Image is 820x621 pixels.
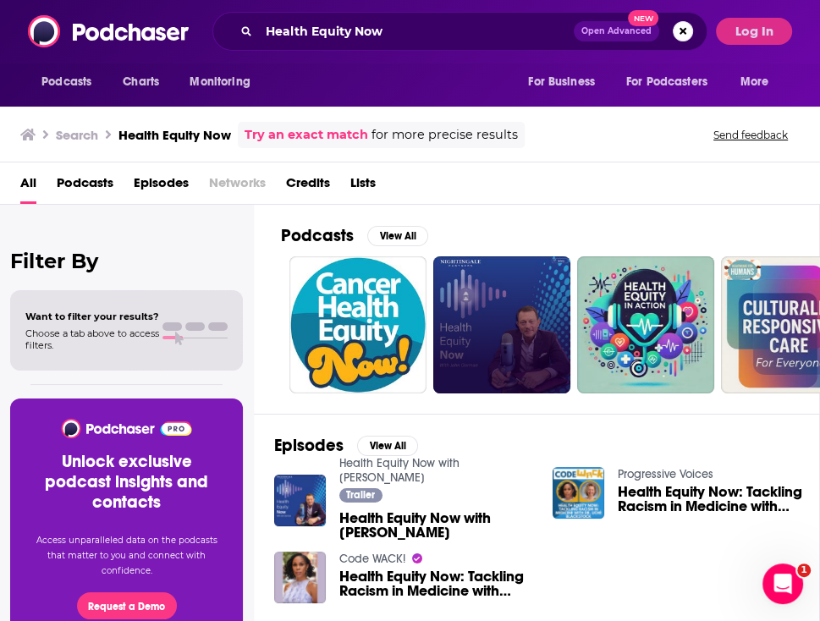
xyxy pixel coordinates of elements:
[516,66,616,98] button: open menu
[209,169,266,204] span: Networks
[797,563,811,577] span: 1
[367,226,428,246] button: View All
[581,27,652,36] span: Open Advanced
[339,511,532,540] span: Health Equity Now with [PERSON_NAME]
[178,66,272,98] button: open menu
[245,125,368,145] a: Try an exact match
[350,169,376,204] a: Lists
[134,169,189,204] a: Episodes
[286,169,330,204] a: Credits
[626,70,707,94] span: For Podcasters
[339,552,405,566] a: Code WACK!
[574,21,659,41] button: Open AdvancedNew
[123,70,159,94] span: Charts
[60,419,193,438] img: Podchaser - Follow, Share and Rate Podcasts
[10,249,243,273] h2: Filter By
[708,128,793,142] button: Send feedback
[553,467,604,519] img: Health Equity Now: Tackling Racism in Medicine with Dr. Uché Blackstock
[281,225,428,246] a: PodcastsView All
[274,435,344,456] h2: Episodes
[30,66,113,98] button: open menu
[762,563,803,604] iframe: Intercom live chat
[25,327,159,351] span: Choose a tab above to access filters.
[30,533,223,579] p: Access unparalleled data on the podcasts that matter to you and connect with confidence.
[371,125,518,145] span: for more precise results
[618,485,811,514] span: Health Equity Now: Tackling Racism in Medicine with [PERSON_NAME]
[57,169,113,204] a: Podcasts
[339,569,532,598] a: Health Equity Now: Tackling Racism in Medicine with Dr. Uché Blackstock
[274,552,326,603] img: Health Equity Now: Tackling Racism in Medicine with Dr. Uché Blackstock
[346,490,375,500] span: Trailer
[716,18,792,45] button: Log In
[118,127,231,143] h3: Health Equity Now
[30,452,223,513] h3: Unlock exclusive podcast insights and contacts
[618,467,713,481] a: Progressive Voices
[628,10,658,26] span: New
[729,66,790,98] button: open menu
[528,70,595,94] span: For Business
[212,12,707,51] div: Search podcasts, credits, & more...
[28,15,190,47] img: Podchaser - Follow, Share and Rate Podcasts
[281,225,354,246] h2: Podcasts
[112,66,169,98] a: Charts
[339,569,532,598] span: Health Equity Now: Tackling Racism in Medicine with [PERSON_NAME]
[339,511,532,540] a: Health Equity Now with John Gorman
[274,435,418,456] a: EpisodesView All
[25,310,159,322] span: Want to filter your results?
[339,456,460,485] a: Health Equity Now with John Gorman
[740,70,769,94] span: More
[618,485,811,514] a: Health Equity Now: Tackling Racism in Medicine with Dr. Uché Blackstock
[357,436,418,456] button: View All
[56,127,98,143] h3: Search
[190,70,250,94] span: Monitoring
[274,475,326,526] img: Health Equity Now with John Gorman
[77,592,177,619] button: Request a Demo
[41,70,91,94] span: Podcasts
[20,169,36,204] a: All
[259,18,574,45] input: Search podcasts, credits, & more...
[615,66,732,98] button: open menu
